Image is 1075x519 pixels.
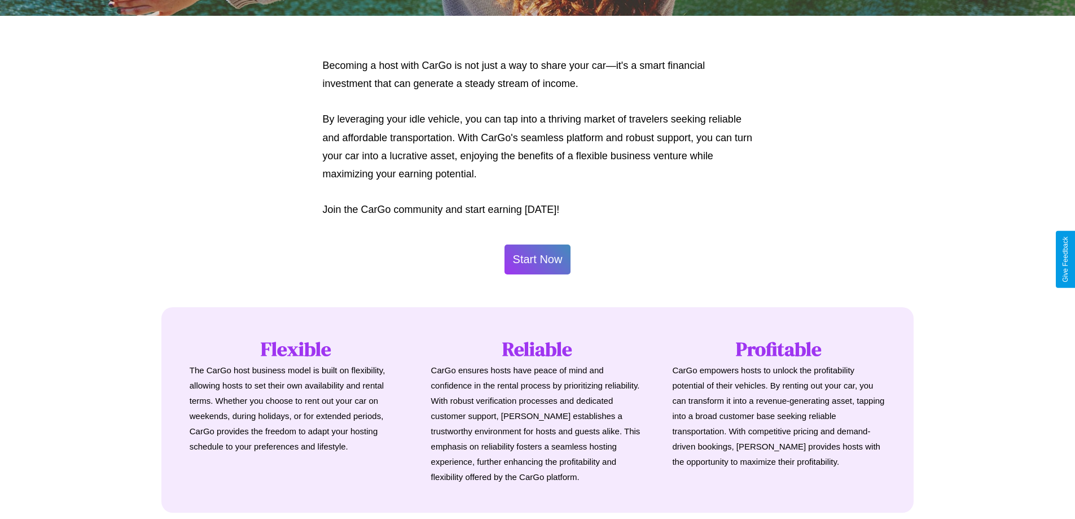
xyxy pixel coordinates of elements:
h1: Profitable [672,335,885,363]
h1: Flexible [190,335,403,363]
p: Becoming a host with CarGo is not just a way to share your car—it's a smart financial investment ... [323,56,753,93]
h1: Reliable [431,335,644,363]
p: The CarGo host business model is built on flexibility, allowing hosts to set their own availabili... [190,363,403,454]
p: CarGo empowers hosts to unlock the profitability potential of their vehicles. By renting out your... [672,363,885,469]
p: CarGo ensures hosts have peace of mind and confidence in the rental process by prioritizing relia... [431,363,644,485]
div: Give Feedback [1061,237,1069,282]
button: Start Now [504,245,571,274]
p: Join the CarGo community and start earning [DATE]! [323,200,753,219]
p: By leveraging your idle vehicle, you can tap into a thriving market of travelers seeking reliable... [323,110,753,184]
